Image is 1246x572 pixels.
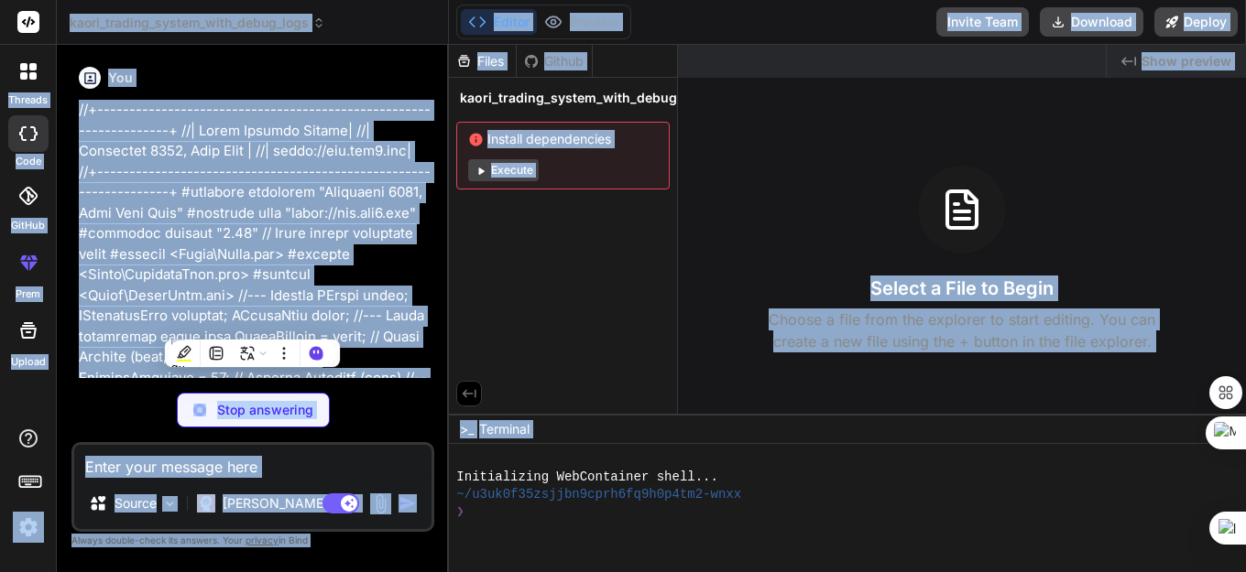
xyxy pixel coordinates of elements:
img: settings [13,512,44,543]
p: Stop answering [217,401,313,419]
span: ❯ [456,503,465,521]
div: Files [449,52,516,70]
button: Download [1040,7,1143,37]
span: kaori_trading_system_with_debug_logs [70,14,325,32]
span: Terminal [479,420,530,438]
button: Execute [468,159,539,181]
h3: Select a File to Begin [870,275,1054,301]
span: kaori_trading_system_with_debug_logs [460,89,711,107]
p: Source [115,494,157,513]
p: Always double-check its answers. Your in Bind [71,532,434,549]
div: Github [517,52,592,70]
span: >_ [460,420,474,438]
button: Invite Team [936,7,1029,37]
img: Claude 4 Sonnet [197,494,215,513]
span: ~/u3uk0f35zsjjbn9cprh6fq9h0p4tm2-wnxx [456,486,741,503]
span: privacy [246,534,279,545]
p: Choose a file from the explorer to start editing. You can create a new file using the + button in... [757,308,1167,352]
label: GitHub [11,218,45,233]
img: attachment [370,493,391,514]
p: [PERSON_NAME] 4 S.. [223,494,359,513]
label: Upload [11,354,46,370]
button: Deploy [1154,7,1238,37]
span: Show preview [1142,52,1231,70]
h6: You [108,69,133,87]
img: Pick Models [162,496,178,512]
label: prem [16,286,40,302]
img: icon [399,494,417,513]
label: code [16,154,41,169]
button: Preview [537,9,627,35]
span: Install dependencies [468,130,658,148]
button: Editor [461,9,537,35]
label: threads [8,92,48,108]
span: Initializing WebContainer shell... [456,469,718,486]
